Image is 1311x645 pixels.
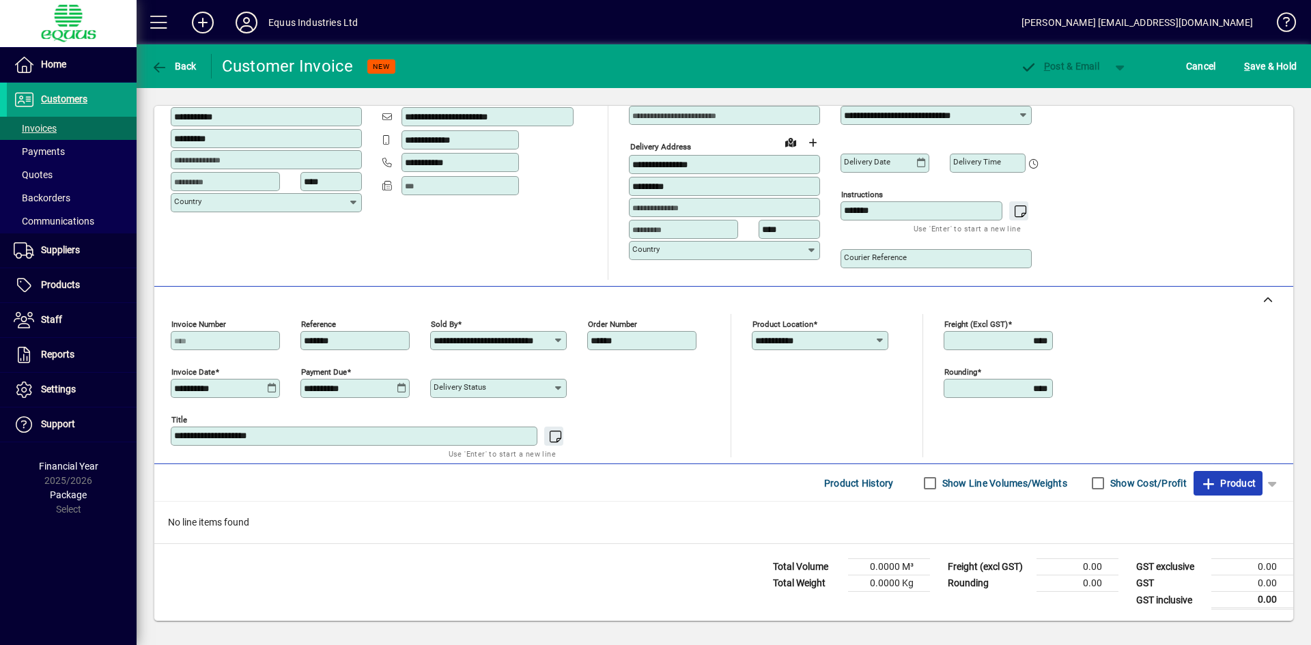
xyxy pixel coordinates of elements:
[941,559,1037,575] td: Freight (excl GST)
[14,192,70,203] span: Backorders
[953,157,1001,167] mat-label: Delivery time
[7,407,137,442] a: Support
[434,382,486,392] mat-label: Delivery status
[7,48,137,82] a: Home
[225,10,268,35] button: Profile
[752,319,813,329] mat-label: Product location
[1013,54,1106,78] button: Post & Email
[1200,472,1256,494] span: Product
[1037,559,1118,575] td: 0.00
[7,163,137,186] a: Quotes
[7,268,137,302] a: Products
[41,59,66,70] span: Home
[944,367,977,377] mat-label: Rounding
[7,303,137,337] a: Staff
[1108,476,1187,490] label: Show Cost/Profit
[137,54,212,78] app-page-header-button: Back
[1021,12,1253,33] div: [PERSON_NAME] [EMAIL_ADDRESS][DOMAIN_NAME]
[1183,54,1220,78] button: Cancel
[802,132,823,154] button: Choose address
[1211,592,1293,609] td: 0.00
[7,373,137,407] a: Settings
[171,367,215,377] mat-label: Invoice date
[848,575,930,592] td: 0.0000 Kg
[41,349,74,360] span: Reports
[268,12,358,33] div: Equus Industries Ltd
[7,338,137,372] a: Reports
[7,186,137,210] a: Backorders
[1037,575,1118,592] td: 0.00
[39,461,98,472] span: Financial Year
[1186,55,1216,77] span: Cancel
[7,210,137,233] a: Communications
[7,117,137,140] a: Invoices
[819,471,899,496] button: Product History
[147,54,200,78] button: Back
[1244,55,1297,77] span: ave & Hold
[588,319,637,329] mat-label: Order number
[449,446,556,461] mat-hint: Use 'Enter' to start a new line
[1244,61,1250,72] span: S
[41,418,75,429] span: Support
[41,94,87,104] span: Customers
[154,502,1293,543] div: No line items found
[632,244,660,254] mat-label: Country
[41,279,80,290] span: Products
[1267,3,1294,47] a: Knowledge Base
[301,319,336,329] mat-label: Reference
[50,489,87,500] span: Package
[941,575,1037,592] td: Rounding
[1194,471,1263,496] button: Product
[14,216,94,227] span: Communications
[1241,54,1300,78] button: Save & Hold
[14,146,65,157] span: Payments
[1020,61,1099,72] span: ost & Email
[1129,575,1211,592] td: GST
[848,559,930,575] td: 0.0000 M³
[301,367,347,377] mat-label: Payment due
[181,10,225,35] button: Add
[1129,592,1211,609] td: GST inclusive
[174,197,201,206] mat-label: Country
[373,62,390,71] span: NEW
[14,169,53,180] span: Quotes
[841,190,883,199] mat-label: Instructions
[171,415,187,425] mat-label: Title
[844,253,907,262] mat-label: Courier Reference
[1211,559,1293,575] td: 0.00
[7,140,137,163] a: Payments
[1044,61,1050,72] span: P
[766,559,848,575] td: Total Volume
[171,319,226,329] mat-label: Invoice number
[944,319,1008,329] mat-label: Freight (excl GST)
[844,157,890,167] mat-label: Delivery date
[41,384,76,395] span: Settings
[824,472,894,494] span: Product History
[780,131,802,153] a: View on map
[914,220,1021,236] mat-hint: Use 'Enter' to start a new line
[222,55,354,77] div: Customer Invoice
[431,319,457,329] mat-label: Sold by
[343,84,365,106] button: Copy to Delivery address
[41,244,80,255] span: Suppliers
[1129,559,1211,575] td: GST exclusive
[151,61,197,72] span: Back
[766,575,848,592] td: Total Weight
[14,123,57,134] span: Invoices
[41,314,62,325] span: Staff
[1211,575,1293,592] td: 0.00
[940,476,1067,490] label: Show Line Volumes/Weights
[7,233,137,268] a: Suppliers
